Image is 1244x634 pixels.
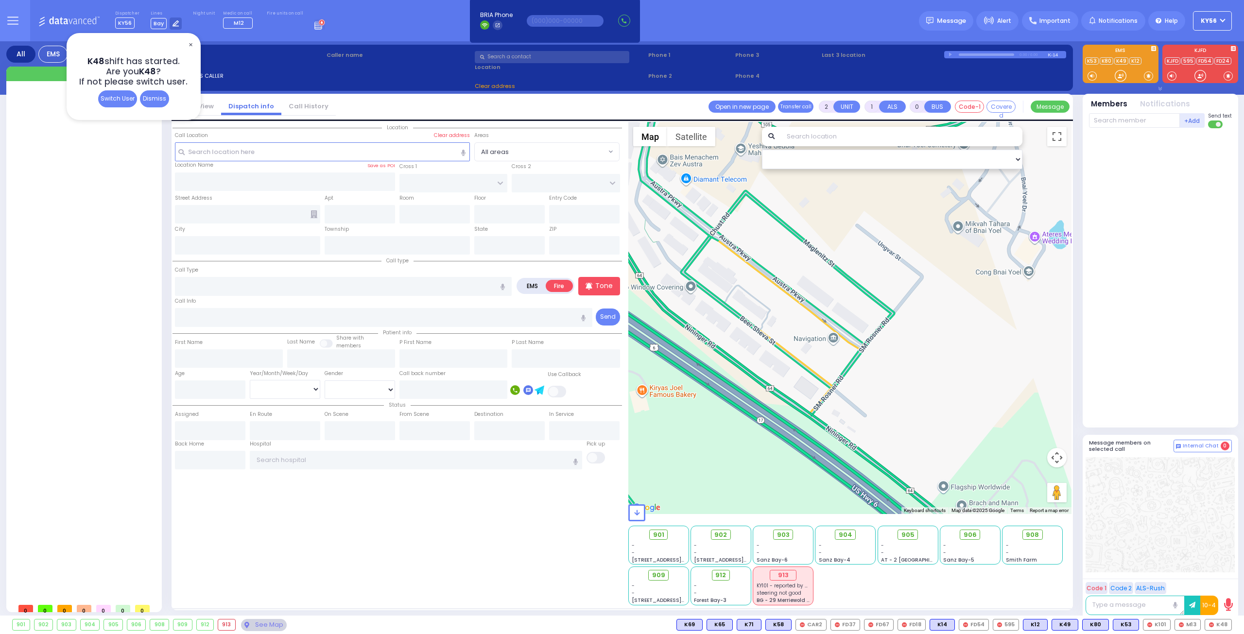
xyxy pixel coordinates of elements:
[694,556,786,564] span: [STREET_ADDRESS][PERSON_NAME]
[250,411,272,418] label: En Route
[632,542,635,549] span: -
[986,101,1016,113] button: Covered
[757,582,816,589] span: KY101 - reported by KY72
[512,339,544,346] label: P Last Name
[795,619,827,631] div: CAR2
[178,72,323,80] label: WIRELESS CALLER
[714,530,727,540] span: 902
[653,530,664,540] span: 901
[901,530,915,540] span: 905
[382,124,413,131] span: Location
[325,411,348,418] label: On Scene
[819,556,850,564] span: Sanz Bay-4
[175,194,212,202] label: Street Address
[632,582,635,589] span: -
[1165,17,1178,25] span: Help
[475,63,645,71] label: Location
[1181,57,1195,65] a: 595
[175,339,203,346] label: First Name
[1183,443,1219,449] span: Internal Chat
[1162,48,1238,55] label: KJFD
[1214,57,1231,65] a: FD24
[1135,582,1166,594] button: ALS-Rush
[800,622,805,627] img: red-radio-icon.svg
[737,619,761,631] div: BLS
[715,570,726,580] span: 912
[822,51,944,59] label: Last 3 location
[287,338,315,346] label: Last Name
[667,127,715,146] button: Show satellite imagery
[325,194,333,202] label: Apt
[595,281,613,291] p: Tone
[1052,619,1078,631] div: BLS
[1082,619,1109,631] div: K80
[175,411,199,418] label: Assigned
[548,371,581,378] label: Use Callback
[1006,556,1037,564] span: Smith Farm
[18,605,33,612] span: 0
[839,530,852,540] span: 904
[281,102,336,111] a: Call History
[384,401,411,409] span: Status
[512,163,531,171] label: Cross 2
[175,266,198,274] label: Call Type
[1179,622,1184,627] img: red-radio-icon.svg
[474,225,488,233] label: State
[633,127,667,146] button: Show street map
[1006,549,1009,556] span: -
[1023,619,1048,631] div: K12
[311,210,317,218] span: Other building occupants
[1193,11,1232,31] button: KY56
[1052,619,1078,631] div: K49
[175,142,470,161] input: Search location here
[632,597,724,604] span: [STREET_ADDRESS][PERSON_NAME]
[1086,582,1107,594] button: Code 1
[480,11,513,19] span: BRIA Phone
[770,570,796,581] div: 913
[777,530,790,540] span: 903
[707,619,733,631] div: BLS
[694,597,726,604] span: Forest Bay-3
[327,51,472,59] label: Caller name
[135,605,150,612] span: 0
[1143,619,1171,631] div: K101
[115,11,139,17] label: Dispatcher
[175,370,185,377] label: Age
[218,619,235,630] div: 913
[676,619,703,631] div: BLS
[879,101,906,113] button: ALS
[241,619,287,631] div: See map
[139,66,156,77] span: K48
[757,556,788,564] span: Sanz Bay-6
[819,549,822,556] span: -
[648,51,732,59] span: Phone 1
[993,619,1019,631] div: 595
[175,225,185,233] label: City
[955,101,984,113] button: Code-1
[475,143,606,160] span: All areas
[434,132,470,139] label: Clear address
[79,56,188,87] h4: shift has started. Are you ? If not please switch user.
[1089,113,1180,128] input: Search member
[930,619,955,631] div: BLS
[267,11,303,17] label: Fire units on call
[140,90,169,107] div: Dismiss
[1083,48,1158,55] label: EMS
[549,194,577,202] label: Entry Code
[735,51,819,59] span: Phone 3
[964,530,977,540] span: 906
[632,549,635,556] span: -
[378,329,416,336] span: Patient info
[1209,622,1214,627] img: red-radio-icon.svg
[963,622,968,627] img: red-radio-icon.svg
[175,132,208,139] label: Call Location
[399,163,417,171] label: Cross 1
[587,440,605,448] label: Pick up
[694,582,697,589] span: -
[1113,619,1139,631] div: BLS
[1026,530,1039,540] span: 908
[77,605,91,612] span: 0
[57,605,72,612] span: 0
[1208,120,1224,129] label: Turn off text
[197,619,214,630] div: 912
